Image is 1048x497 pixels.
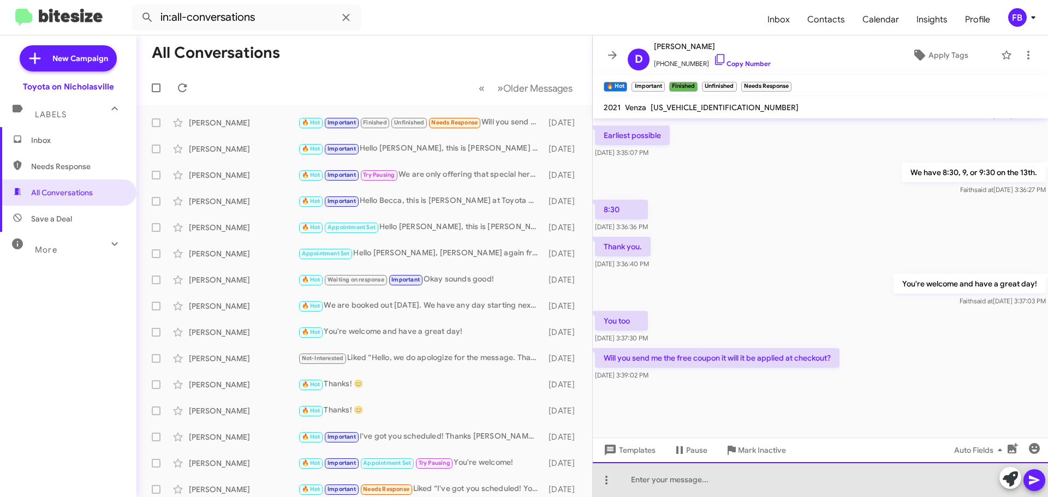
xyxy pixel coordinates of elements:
[302,381,320,388] span: 🔥 Hot
[189,143,298,154] div: [PERSON_NAME]
[302,486,320,493] span: 🔥 Hot
[632,82,664,92] small: Important
[595,311,648,331] p: You too
[543,353,583,364] div: [DATE]
[543,432,583,442] div: [DATE]
[363,459,411,466] span: Appointment Set
[654,40,771,53] span: [PERSON_NAME]
[635,51,643,68] span: D
[327,486,356,493] span: Important
[298,326,543,338] div: You're welcome and have a great day!
[604,82,627,92] small: 🔥 Hot
[327,171,356,178] span: Important
[302,171,320,178] span: 🔥 Hot
[152,44,280,62] h1: All Conversations
[35,245,57,255] span: More
[363,119,387,126] span: Finished
[431,119,478,126] span: Needs Response
[960,297,1046,305] span: Faith [DATE] 3:37:03 PM
[593,440,664,460] button: Templates
[479,81,485,95] span: «
[327,459,356,466] span: Important
[20,45,117,71] a: New Campaign
[189,301,298,312] div: [PERSON_NAME]
[503,82,573,94] span: Older Messages
[298,457,543,469] div: You're welcome!
[302,276,320,283] span: 🔥 Hot
[716,440,795,460] button: Mark Inactive
[298,300,543,312] div: We are booked out [DATE]. We have any day starting next week.
[741,82,791,92] small: Needs Response
[713,59,771,68] a: Copy Number
[394,119,424,126] span: Unfinished
[543,405,583,416] div: [DATE]
[759,4,799,35] a: Inbox
[419,459,450,466] span: Try Pausing
[1008,8,1027,27] div: FB
[391,276,420,283] span: Important
[23,81,114,92] div: Toyota on Nicholasville
[945,440,1015,460] button: Auto Fields
[189,117,298,128] div: [PERSON_NAME]
[954,440,1007,460] span: Auto Fields
[302,250,350,257] span: Appointment Set
[908,4,956,35] a: Insights
[298,404,543,417] div: Thanks! 😊
[884,45,996,65] button: Apply Tags
[543,222,583,233] div: [DATE]
[302,119,320,126] span: 🔥 Hot
[595,237,651,256] p: Thank you.
[189,196,298,207] div: [PERSON_NAME]
[799,4,854,35] a: Contacts
[543,274,583,285] div: [DATE]
[702,82,736,92] small: Unfinished
[543,117,583,128] div: [DATE]
[543,301,583,312] div: [DATE]
[902,163,1046,182] p: We have 8:30, 9, or 9:30 on the 13th.
[491,77,579,99] button: Next
[960,185,1046,194] span: Faith [DATE] 3:36:27 PM
[604,103,621,112] span: 2021
[543,143,583,154] div: [DATE]
[302,459,320,466] span: 🔥 Hot
[595,371,648,379] span: [DATE] 3:39:02 PM
[956,4,999,35] a: Profile
[664,440,716,460] button: Pause
[928,45,968,65] span: Apply Tags
[189,379,298,390] div: [PERSON_NAME]
[327,197,356,205] span: Important
[189,353,298,364] div: [PERSON_NAME]
[854,4,908,35] a: Calendar
[363,486,409,493] span: Needs Response
[595,223,648,231] span: [DATE] 3:36:36 PM
[298,378,543,391] div: Thanks! 😊
[298,195,543,207] div: Hello Becca, this is [PERSON_NAME] at Toyota on [GEOGRAPHIC_DATA]. It's been a while since we hav...
[473,77,579,99] nav: Page navigation example
[31,187,93,198] span: All Conversations
[543,327,583,338] div: [DATE]
[298,221,543,233] div: Hello [PERSON_NAME], this is [PERSON_NAME] at [GEOGRAPHIC_DATA] on [GEOGRAPHIC_DATA]. It's been a...
[302,355,344,362] span: Not-Interested
[327,224,376,231] span: Appointment Set
[189,170,298,181] div: [PERSON_NAME]
[595,348,839,368] p: Will you send me the free coupon it will it be applied at checkout?
[625,103,646,112] span: Venza
[651,103,799,112] span: [US_VEHICLE_IDENTIFICATION_NUMBER]
[894,274,1046,294] p: You're welcome and have a great day!
[189,432,298,442] div: [PERSON_NAME]
[189,274,298,285] div: [PERSON_NAME]
[298,430,543,443] div: I've got you scheduled! Thanks [PERSON_NAME], have a great day!
[31,135,124,146] span: Inbox
[31,213,72,224] span: Save a Deal
[298,273,543,286] div: Okay sounds good!
[686,440,707,460] span: Pause
[543,458,583,469] div: [DATE]
[543,170,583,181] div: [DATE]
[595,260,649,268] span: [DATE] 3:36:40 PM
[302,328,320,336] span: 🔥 Hot
[298,483,543,495] div: Liked “I've got you scheduled! You're welcome. Thanks [PERSON_NAME], have a great day!”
